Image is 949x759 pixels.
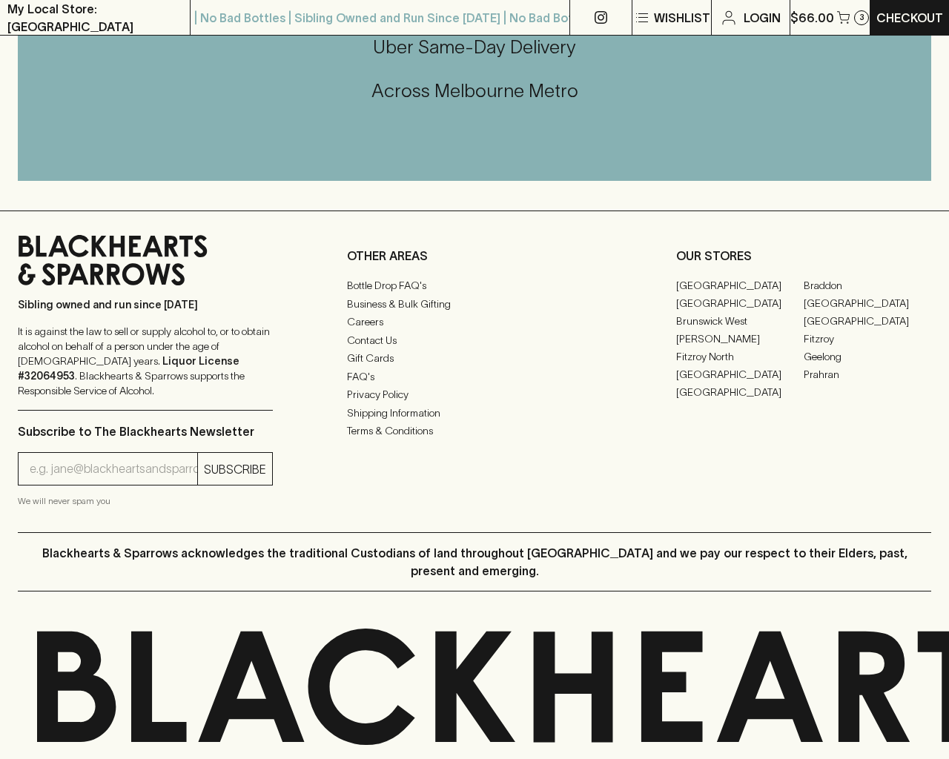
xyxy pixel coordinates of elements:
[676,330,804,348] a: [PERSON_NAME]
[804,365,931,383] a: Prahran
[347,368,602,385] a: FAQ's
[347,404,602,422] a: Shipping Information
[804,276,931,294] a: Braddon
[804,348,931,365] a: Geelong
[676,276,804,294] a: [GEOGRAPHIC_DATA]
[347,350,602,368] a: Gift Cards
[347,295,602,313] a: Business & Bulk Gifting
[29,544,920,580] p: Blackhearts & Sparrows acknowledges the traditional Custodians of land throughout [GEOGRAPHIC_DAT...
[347,331,602,349] a: Contact Us
[676,348,804,365] a: Fitzroy North
[18,35,931,59] h5: Uber Same-Day Delivery
[347,422,602,440] a: Terms & Conditions
[198,453,272,485] button: SUBSCRIBE
[18,297,273,312] p: Sibling owned and run since [DATE]
[876,9,943,27] p: Checkout
[804,312,931,330] a: [GEOGRAPHIC_DATA]
[790,9,834,27] p: $66.00
[804,294,931,312] a: [GEOGRAPHIC_DATA]
[30,457,197,481] input: e.g. jane@blackheartsandsparrows.com.au
[18,494,273,508] p: We will never spam you
[859,13,864,21] p: 3
[347,247,602,265] p: OTHER AREAS
[744,9,781,27] p: Login
[347,277,602,295] a: Bottle Drop FAQ's
[676,247,931,265] p: OUR STORES
[804,330,931,348] a: Fitzroy
[654,9,710,27] p: Wishlist
[676,365,804,383] a: [GEOGRAPHIC_DATA]
[18,324,273,398] p: It is against the law to sell or supply alcohol to, or to obtain alcohol on behalf of a person un...
[676,312,804,330] a: Brunswick West
[347,386,602,404] a: Privacy Policy
[18,422,273,440] p: Subscribe to The Blackhearts Newsletter
[676,294,804,312] a: [GEOGRAPHIC_DATA]
[204,460,266,478] p: SUBSCRIBE
[676,383,804,401] a: [GEOGRAPHIC_DATA]
[18,79,931,103] h5: Across Melbourne Metro
[347,314,602,331] a: Careers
